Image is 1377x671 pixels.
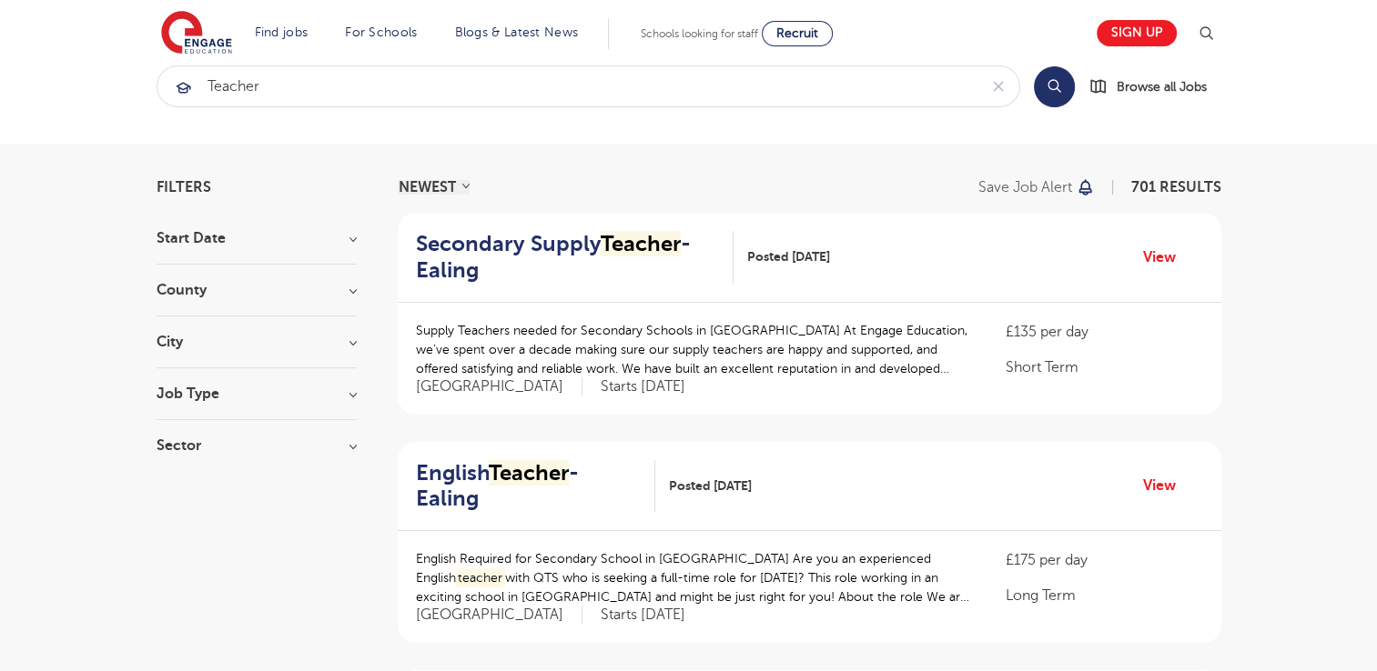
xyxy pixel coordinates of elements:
button: Clear [977,66,1019,106]
span: [GEOGRAPHIC_DATA] [416,606,582,625]
span: Browse all Jobs [1117,76,1207,97]
input: Submit [157,66,977,106]
span: Schools looking for staff [641,27,758,40]
p: £175 per day [1006,549,1202,571]
a: Browse all Jobs [1089,76,1221,97]
h2: Secondary Supply - Ealing [416,231,719,284]
p: Starts [DATE] [601,606,685,625]
a: Secondary SupplyTeacher- Ealing [416,231,734,284]
a: Find jobs [255,25,309,39]
h3: Start Date [157,231,357,245]
h3: County [157,283,357,297]
a: Blogs & Latest News [455,25,579,39]
h3: Job Type [157,386,357,401]
button: Save job alert [978,180,1096,195]
a: EnglishTeacher- Ealing [416,460,655,513]
span: [GEOGRAPHIC_DATA] [416,377,582,396]
p: Starts [DATE] [601,377,685,396]
a: Sign up [1097,20,1177,46]
mark: teacher [456,568,506,587]
p: English Required for Secondary School in [GEOGRAPHIC_DATA] Are you an experienced English with QT... [416,549,970,606]
p: £135 per day [1006,321,1202,343]
a: Recruit [762,21,833,46]
a: For Schools [345,25,417,39]
span: 701 RESULTS [1131,179,1221,195]
span: Posted [DATE] [669,476,752,496]
img: Engage Education [161,11,232,56]
mark: Teacher [601,231,681,256]
span: Recruit [776,26,818,40]
p: Save job alert [978,180,1072,195]
h3: City [157,335,357,349]
a: View [1143,474,1190,497]
p: Long Term [1006,585,1202,606]
span: Posted [DATE] [747,247,830,266]
mark: Teacher [489,460,569,486]
p: Short Term [1006,356,1202,378]
h2: English - Ealing [416,460,641,513]
div: Submit [157,65,1020,107]
button: Search [1034,66,1075,107]
p: Supply Teachers needed for Secondary Schools in [GEOGRAPHIC_DATA] At Engage Education, we’ve spen... [416,321,970,378]
a: View [1143,245,1190,269]
span: Filters [157,180,211,195]
h3: Sector [157,438,357,453]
